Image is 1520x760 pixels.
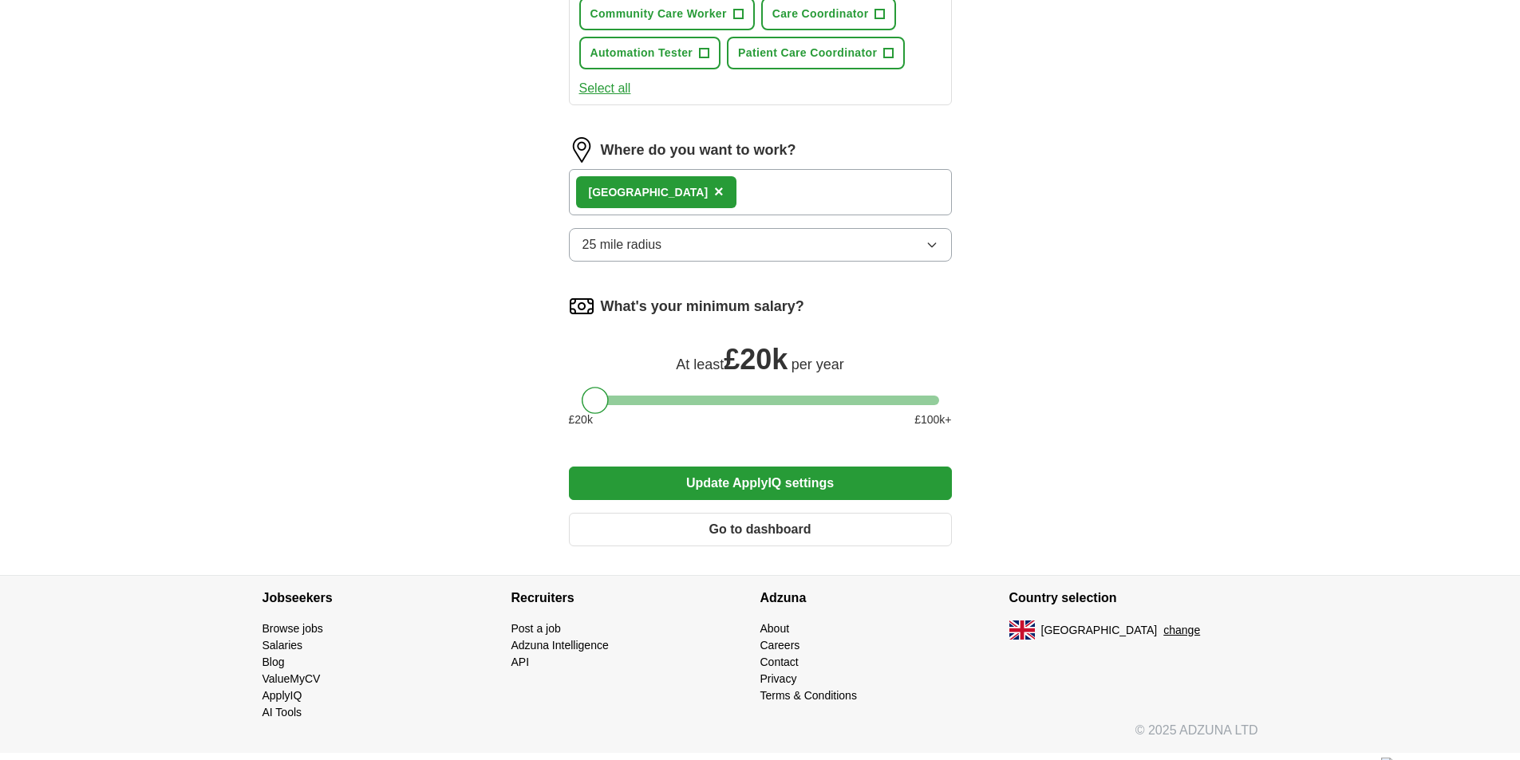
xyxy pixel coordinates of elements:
[1041,622,1158,639] span: [GEOGRAPHIC_DATA]
[760,656,799,668] a: Contact
[263,656,285,668] a: Blog
[263,689,302,702] a: ApplyIQ
[724,343,788,376] span: £ 20k
[590,45,693,61] span: Automation Tester
[569,412,593,428] span: £ 20 k
[263,639,303,652] a: Salaries
[511,656,530,668] a: API
[914,412,951,428] span: £ 100 k+
[714,183,724,200] span: ×
[738,45,877,61] span: Patient Care Coordinator
[1009,576,1258,620] h4: Country selection
[760,672,797,685] a: Privacy
[714,180,724,204] button: ×
[569,293,594,319] img: salary.png
[579,37,721,69] button: Automation Tester
[760,622,790,635] a: About
[727,37,905,69] button: Patient Care Coordinator
[511,639,609,652] a: Adzuna Intelligence
[250,721,1271,753] div: © 2025 ADZUNA LTD
[569,513,952,546] button: Go to dashboard
[590,6,727,22] span: Community Care Worker
[511,622,561,635] a: Post a job
[589,184,709,201] div: [GEOGRAPHIC_DATA]
[569,137,594,163] img: location.png
[760,689,857,702] a: Terms & Conditions
[676,356,724,372] span: At least
[582,235,662,254] span: 25 mile radius
[792,356,844,372] span: per year
[263,706,302,719] a: AI Tools
[263,672,321,685] a: ValueMyCV
[760,639,800,652] a: Careers
[601,296,804,317] label: What's your minimum salary?
[1009,620,1035,640] img: UK flag
[1163,622,1200,639] button: change
[569,228,952,262] button: 25 mile radius
[601,140,796,161] label: Where do you want to work?
[772,6,869,22] span: Care Coordinator
[263,622,323,635] a: Browse jobs
[579,79,631,98] button: Select all
[569,467,952,500] button: Update ApplyIQ settings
